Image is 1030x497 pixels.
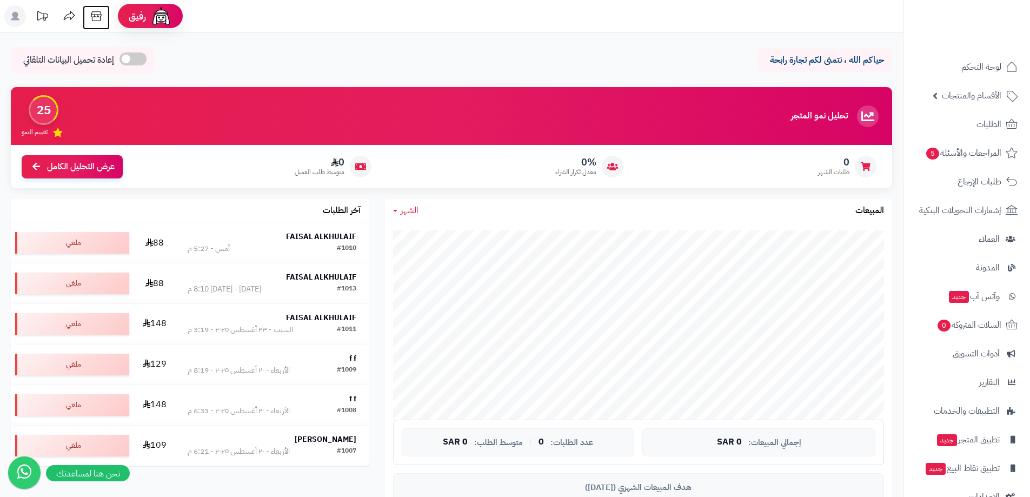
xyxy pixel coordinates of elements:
[15,273,129,294] div: ملغي
[22,128,48,137] span: تقييم النمو
[134,344,175,385] td: 129
[748,438,801,447] span: إجمالي المبيعات:
[402,482,875,493] div: هدف المبيعات الشهري ([DATE])
[393,204,418,217] a: الشهر
[942,88,1001,103] span: الأقسام والمنتجات
[323,206,361,216] h3: آخر الطلبات
[910,369,1024,395] a: التقارير
[555,156,596,168] span: 0%
[910,312,1024,338] a: السلات المتروكة0
[23,54,114,67] span: إعادة تحميل البيانات التلقائي
[855,206,884,216] h3: المبيعات
[910,398,1024,424] a: التطبيقات والخدمات
[936,317,1001,333] span: السلات المتروكة
[349,353,356,364] strong: f f
[15,232,129,254] div: ملغي
[910,169,1024,195] a: طلبات الإرجاع
[188,446,290,457] div: الأربعاء - ٢٠ أغسطس ٢٠٢٥ - 6:21 م
[948,289,1000,304] span: وآتس آب
[15,354,129,375] div: ملغي
[134,304,175,344] td: 148
[976,117,1001,132] span: الطلبات
[15,435,129,456] div: ملغي
[961,59,1001,75] span: لوحة التحكم
[129,10,146,23] span: رفيق
[949,291,969,303] span: جديد
[791,111,848,121] h3: تحليل نمو المتجر
[337,406,356,416] div: #1008
[910,140,1024,166] a: المراجعات والأسئلة5
[47,161,115,173] span: عرض التحليل الكامل
[910,111,1024,137] a: الطلبات
[134,426,175,466] td: 109
[134,385,175,425] td: 148
[910,54,1024,80] a: لوحة التحكم
[910,427,1024,453] a: تطبيق المتجرجديد
[188,284,261,295] div: [DATE] - [DATE] 8:10 م
[337,243,356,254] div: #1010
[188,365,290,376] div: الأربعاء - ٢٠ أغسطس ٢٠٢٥ - 8:19 م
[926,148,939,160] span: 5
[349,393,356,405] strong: f f
[295,168,344,177] span: متوسط طلب العميل
[15,394,129,416] div: ملغي
[936,432,1000,447] span: تطبيق المتجر
[295,156,344,168] span: 0
[286,271,356,283] strong: FAISAL ALKHULAIF
[550,438,593,447] span: عدد الطلبات:
[286,231,356,242] strong: FAISAL ALKHULAIF
[15,313,129,335] div: ملغي
[29,5,56,30] a: تحديثات المنصة
[958,174,1001,189] span: طلبات الإرجاع
[529,438,532,446] span: |
[938,320,951,332] span: 0
[337,284,356,295] div: #1013
[555,168,596,177] span: معدل تكرار الشراء
[818,168,849,177] span: طلبات الشهر
[539,438,544,447] span: 0
[337,324,356,335] div: #1011
[953,346,1000,361] span: أدوات التسويق
[337,446,356,457] div: #1007
[910,341,1024,367] a: أدوات التسويق
[295,434,356,445] strong: [PERSON_NAME]
[286,312,356,323] strong: FAISAL ALKHULAIF
[919,203,1001,218] span: إشعارات التحويلات البنكية
[910,255,1024,281] a: المدونة
[401,204,418,217] span: الشهر
[443,438,468,447] span: 0 SAR
[934,403,1000,419] span: التطبيقات والخدمات
[474,438,523,447] span: متوسط الطلب:
[134,223,175,263] td: 88
[925,145,1001,161] span: المراجعات والأسئلة
[925,461,1000,476] span: تطبيق نقاط البيع
[717,438,742,447] span: 0 SAR
[337,365,356,376] div: #1009
[910,283,1024,309] a: وآتس آبجديد
[926,463,946,475] span: جديد
[134,263,175,303] td: 88
[765,54,884,67] p: حياكم الله ، نتمنى لكم تجارة رابحة
[188,324,293,335] div: السبت - ٢٣ أغسطس ٢٠٢٥ - 3:19 م
[910,197,1024,223] a: إشعارات التحويلات البنكية
[818,156,849,168] span: 0
[937,434,957,446] span: جديد
[910,226,1024,252] a: العملاء
[188,406,290,416] div: الأربعاء - ٢٠ أغسطس ٢٠٢٥ - 6:33 م
[150,5,172,27] img: ai-face.png
[188,243,230,254] div: أمس - 5:27 م
[22,155,123,178] a: عرض التحليل الكامل
[979,375,1000,390] span: التقارير
[979,231,1000,247] span: العملاء
[976,260,1000,275] span: المدونة
[910,455,1024,481] a: تطبيق نقاط البيعجديد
